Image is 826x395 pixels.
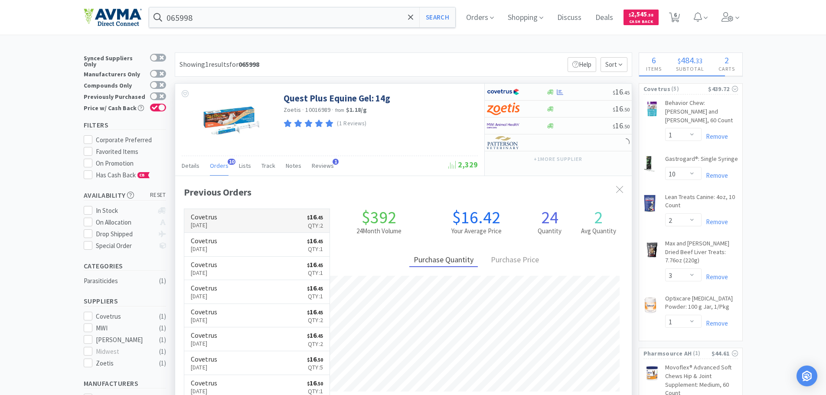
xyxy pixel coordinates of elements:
h4: Carts [712,65,742,73]
span: 16 [307,212,323,221]
a: Covetrus[DATE]$16.45Qty:1 [184,233,330,257]
p: Qty: 1 [307,244,323,254]
div: ( 1 ) [159,335,166,345]
p: Qty: 2 [307,339,323,349]
span: 2,545 [629,10,653,18]
span: . 50 [623,106,630,113]
span: . 50 [317,381,323,387]
span: for [229,60,259,69]
a: Max and [PERSON_NAME] Dried Beef Liver Treats: 7.76oz (220g) [665,239,738,268]
span: $ [678,56,681,65]
a: Covetrus[DATE]$16.50Qty:5 [184,351,330,375]
h5: Availability [84,190,166,200]
button: Search [419,7,455,27]
span: . 58 [647,12,653,18]
span: Pharmsource AH [643,349,692,358]
a: Remove [702,218,728,226]
h6: Covetrus [191,213,217,220]
h2: Avg Quantity [574,226,623,236]
span: 10016989 [305,106,330,114]
p: Qty: 2 [307,221,323,230]
a: Zoetis [284,106,301,114]
span: · [332,106,333,114]
div: $439.72 [708,84,738,94]
a: Remove [702,132,728,140]
h4: Subtotal [669,65,712,73]
div: Parasiticides [84,276,154,286]
img: 09bc9481a04c4b98854aec546e02616e_632185.png [643,365,661,382]
span: Track [261,162,275,170]
img: f4144f46254d4b54b7c4c2509792fe9c_712187.png [643,296,657,313]
img: f6b2451649754179b5b4e0c70c3f7cb0_2.png [487,119,519,132]
p: (1 Reviews) [337,119,366,128]
a: $2,545.58Cash Back [624,6,659,29]
a: 6 [666,15,683,23]
span: Reviews [312,162,334,170]
span: 16 [307,379,323,387]
div: ( 1 ) [159,346,166,357]
h6: Covetrus [191,332,217,339]
span: $ [613,106,615,113]
a: Optixcare [MEDICAL_DATA] Powder: 100 g Jar, 1/Pkg [665,294,738,315]
span: $ [613,123,615,130]
div: . [669,56,712,65]
span: 10 [228,159,235,165]
span: reset [150,191,166,200]
span: . 45 [317,286,323,292]
p: [DATE] [191,315,217,325]
span: $ [307,215,310,221]
div: ( 1 ) [159,323,166,333]
div: Manufacturers Only [84,70,146,77]
span: ( 5 ) [670,85,708,93]
span: 6 [652,55,656,65]
span: $ [307,381,310,387]
a: Covetrus[DATE]$16.45Qty:2 [184,327,330,351]
span: from [335,107,345,113]
a: Remove [702,273,728,281]
div: Price w/ Cash Back [84,104,146,111]
span: $ [629,12,631,18]
h5: Suppliers [84,296,166,306]
span: Orders [210,162,229,170]
span: $ [307,286,310,292]
a: Covetrus[DATE]$16.45Qty:2 [184,304,330,328]
div: Corporate Preferred [96,135,166,145]
strong: $1.18 / g [346,106,367,114]
input: Search by item, sku, manufacturer, ingredient, size... [149,7,456,27]
span: 1 [333,159,339,165]
span: 16 [613,121,630,131]
span: Covetrus [643,84,670,94]
img: 20a1b49214a444f39cd0f52c532d9793_38161.png [643,156,656,173]
h6: Covetrus [191,237,217,244]
span: 16 [613,104,630,114]
a: Deals [592,14,617,22]
div: Purchase Price [486,254,543,267]
div: [PERSON_NAME] [96,335,150,345]
span: . 50 [623,123,630,130]
div: Favorited Items [96,147,166,157]
a: Lean Treats Canine: 4oz, 10 Count [665,193,738,213]
h5: Manufacturers [84,379,166,388]
div: Previously Purchased [84,92,146,100]
span: 16 [613,87,630,97]
div: ( 1 ) [159,358,166,369]
span: $ [613,89,615,96]
span: 16 [307,260,323,269]
div: On Allocation [96,217,153,228]
h2: 24 Month Volume [330,226,428,236]
a: Remove [702,319,728,327]
div: ( 1 ) [159,276,166,286]
h2: Quantity [525,226,574,236]
img: 77fca1acd8b6420a9015268ca798ef17_1.png [487,85,519,98]
span: Cash Back [629,20,653,25]
h1: 2 [574,209,623,226]
h5: Filters [84,120,166,130]
a: Gastrogard®: Single Syringe [665,155,738,167]
span: 484 [681,55,694,65]
button: +1more supplier [529,153,586,165]
div: Zoetis [96,358,150,369]
div: Drop Shipped [96,229,153,239]
span: 2,329 [448,160,478,170]
span: Details [182,162,199,170]
span: 16 [307,307,323,316]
